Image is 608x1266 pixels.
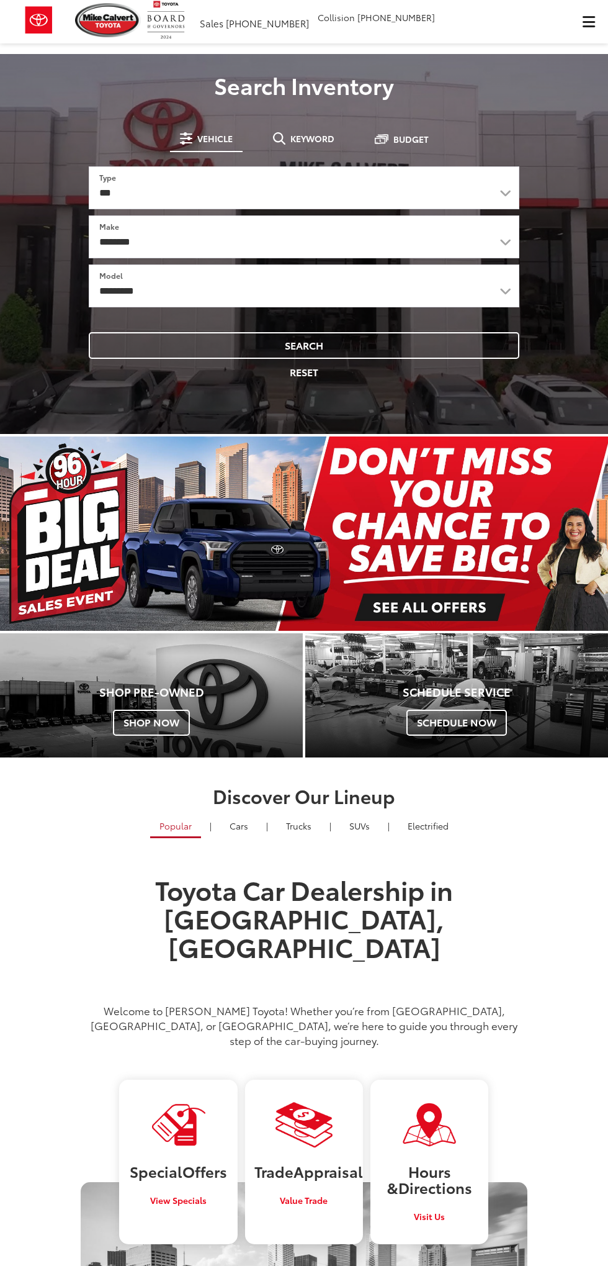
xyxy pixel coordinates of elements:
span: [PHONE_NUMBER] [226,16,309,30]
h1: Toyota Car Dealership in [GEOGRAPHIC_DATA], [GEOGRAPHIC_DATA] [81,875,527,990]
a: Hours &Directions Visit Us [370,1080,488,1245]
h2: Discover Our Lineup [81,785,527,806]
span: Budget [393,135,429,143]
a: SpecialOffers View Specials [119,1080,237,1245]
h3: Trade Appraisal [254,1163,354,1179]
span: Collision [318,11,355,24]
li: | [207,820,215,832]
a: Cars [220,815,257,836]
a: Popular [150,815,201,838]
a: TradeAppraisal Value Trade [245,1080,363,1245]
a: Electrified [398,815,458,836]
a: SUVs [340,815,379,836]
span: [PHONE_NUMBER] [357,11,435,24]
span: Shop Now [113,710,190,736]
label: Type [99,172,116,183]
span: View Specials [150,1194,207,1206]
h3: Search Inventory [9,73,599,97]
h4: Shop Pre-Owned [9,686,293,699]
li: | [326,820,334,832]
div: Toyota [305,633,608,757]
img: Visit Our Dealership [150,1101,207,1148]
h4: Schedule Service [315,686,599,699]
span: Visit Us [414,1210,445,1223]
label: Model [99,270,123,281]
span: Value Trade [280,1194,328,1206]
p: Welcome to [PERSON_NAME] Toyota! Whether you’re from [GEOGRAPHIC_DATA], [GEOGRAPHIC_DATA], or [GE... [81,1003,527,1047]
img: Mike Calvert Toyota [75,3,141,37]
li: | [263,820,271,832]
img: Visit Our Dealership [401,1101,458,1148]
button: Search [89,332,519,359]
img: Visit Our Dealership [275,1101,333,1148]
li: | [385,820,393,832]
span: Vehicle [197,134,233,143]
span: Sales [200,16,223,30]
span: Schedule Now [406,710,507,736]
a: Schedule Service Schedule Now [305,633,608,757]
h3: Hours & Directions [380,1163,479,1196]
button: Reset [89,359,519,386]
label: Make [99,221,119,232]
a: Trucks [277,815,321,836]
h3: Special Offers [128,1163,228,1179]
span: Keyword [290,134,334,143]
